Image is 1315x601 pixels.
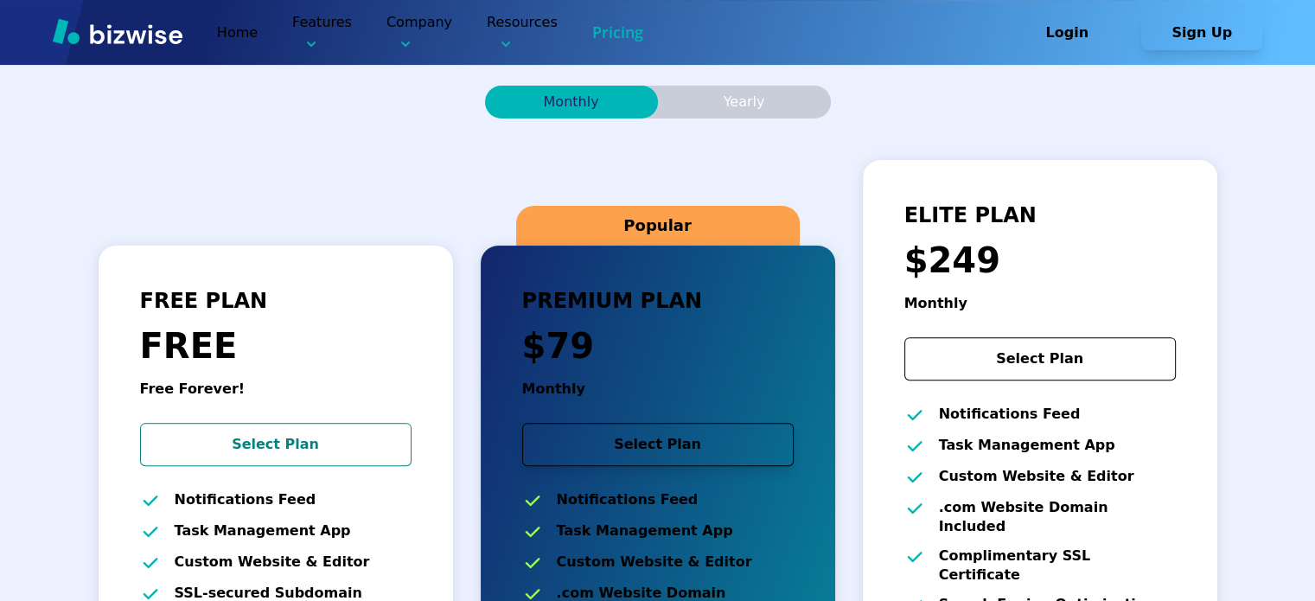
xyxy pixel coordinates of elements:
[522,436,794,452] a: Select Plan
[543,93,598,112] p: Monthly
[175,490,316,511] p: Notifications Feed
[175,521,351,542] p: Task Management App
[140,323,412,369] h2: Free
[386,12,452,53] p: Company
[939,547,1176,585] p: Complimentary SSL Certificate
[904,350,1176,367] a: Select Plan
[939,467,1134,488] p: Custom Website & Editor
[522,423,794,466] button: Select Plan
[557,490,699,511] p: Notifications Feed
[724,93,765,112] p: Yearly
[140,287,412,316] h3: Free Plan
[904,294,1176,313] p: Monthly
[217,24,258,41] a: Home
[904,237,1176,284] h2: $249
[658,86,831,118] div: Yearly
[175,553,370,573] p: Custom Website & Editor
[592,22,643,43] a: Pricing
[939,405,1081,425] p: Notifications Feed
[939,498,1176,536] p: .com Website Domain Included
[292,12,352,53] p: Features
[1006,24,1141,41] a: Login
[1141,16,1262,50] button: Sign Up
[522,287,794,316] h3: Premium Plan
[623,213,691,239] p: Popular
[487,12,558,53] p: Resources
[53,18,182,44] img: Bizwise Logo
[904,201,1176,230] h3: Elite Plan
[939,436,1115,457] p: Task Management App
[904,337,1176,380] button: Select Plan
[140,380,412,399] p: Free Forever!
[522,323,794,369] h2: $79
[1141,24,1262,41] a: Sign Up
[522,380,794,399] p: Monthly
[557,521,733,542] p: Task Management App
[1006,16,1127,50] button: Login
[140,436,412,452] a: Select Plan
[140,423,412,466] button: Select Plan
[485,86,658,118] div: Monthly
[557,553,752,573] p: Custom Website & Editor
